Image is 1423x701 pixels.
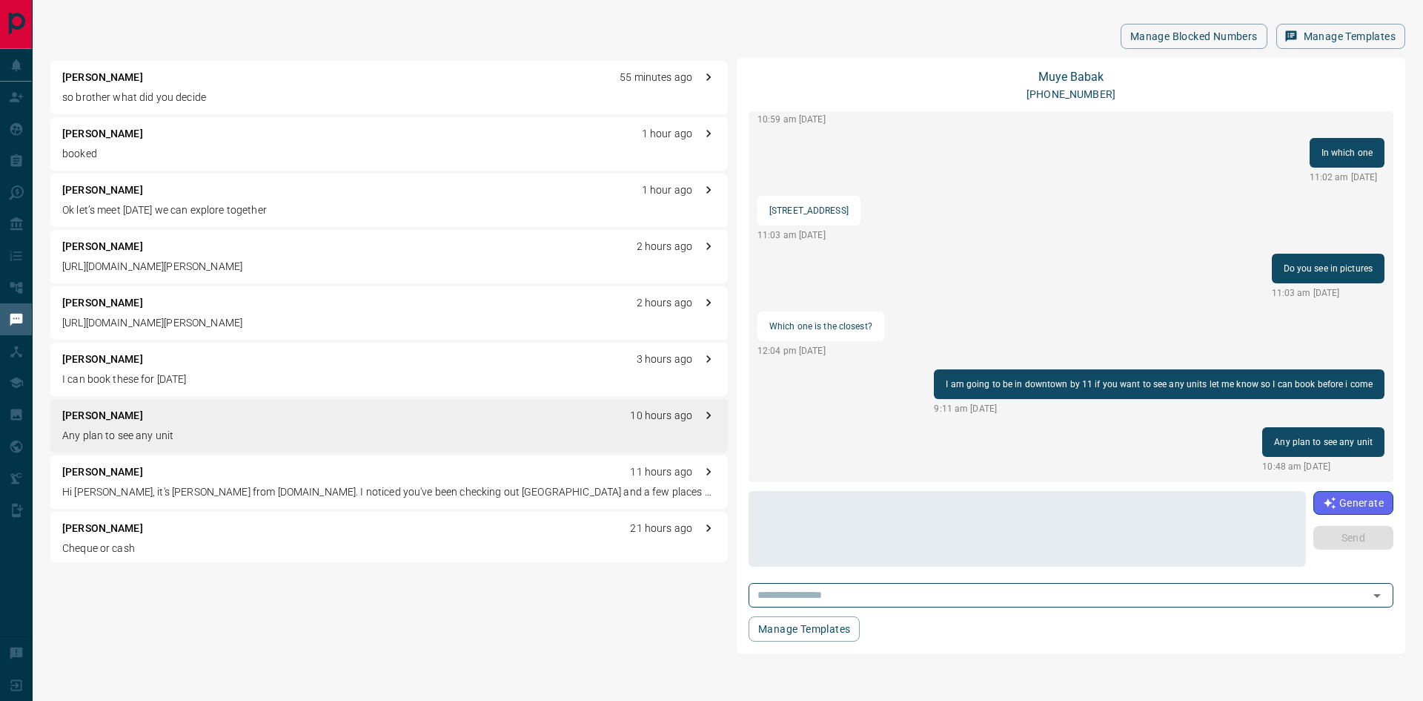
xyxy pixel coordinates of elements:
p: I can book these for [DATE] [62,372,716,387]
p: 10:48 am [DATE] [1262,460,1384,473]
a: Muye Babak [1038,70,1104,84]
p: [URL][DOMAIN_NAME][PERSON_NAME] [62,259,716,274]
p: 9:11 am [DATE] [934,402,1384,415]
p: 11:03 am [DATE] [757,228,860,242]
p: [PHONE_NUMBER] [1026,87,1115,102]
p: 11:03 am [DATE] [1272,286,1384,300]
p: [URL][DOMAIN_NAME][PERSON_NAME] [62,315,716,331]
p: 10 hours ago [630,408,692,424]
button: Manage Templates [749,616,860,642]
p: 3 hours ago [637,352,692,367]
p: [PERSON_NAME] [62,70,143,85]
p: [PERSON_NAME] [62,408,143,424]
p: [PERSON_NAME] [62,521,143,536]
p: [PERSON_NAME] [62,126,143,142]
p: [PERSON_NAME] [62,239,143,254]
p: so brother what did you decide [62,90,716,105]
p: Hi [PERSON_NAME], it's [PERSON_NAME] from [DOMAIN_NAME]. I noticed you've been checking out [GEOG... [62,484,716,500]
p: Any plan to see any unit [1274,433,1373,451]
p: [PERSON_NAME] [62,182,143,198]
p: [PERSON_NAME] [62,464,143,480]
button: Manage Templates [1276,24,1405,49]
button: Generate [1313,491,1393,515]
p: Do you see in pictures [1284,260,1373,277]
p: 11:02 am [DATE] [1310,171,1384,184]
p: booked [62,146,716,162]
p: Any plan to see any unit [62,428,716,444]
p: 10:59 am [DATE] [757,113,859,126]
p: 2 hours ago [637,239,692,254]
p: [STREET_ADDRESS] [769,202,849,220]
p: Ok let’s meet [DATE] we can explore together [62,203,716,218]
p: 2 hours ago [637,295,692,311]
p: Cheque or cash [62,541,716,556]
button: Manage Blocked Numbers [1121,24,1267,49]
p: 55 minutes ago [620,70,692,85]
p: 1 hour ago [642,182,692,198]
p: Which one is the closest? [769,317,872,335]
p: 1 hour ago [642,126,692,142]
p: 21 hours ago [630,521,692,536]
p: I am going to be in downtown by 11 if you want to see any units let me know so I can book before ... [946,375,1373,393]
p: [PERSON_NAME] [62,352,143,367]
p: 11 hours ago [630,464,692,480]
button: Open [1367,585,1387,606]
p: In which one [1321,144,1373,162]
p: 12:04 pm [DATE] [757,344,884,358]
p: [PERSON_NAME] [62,295,143,311]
